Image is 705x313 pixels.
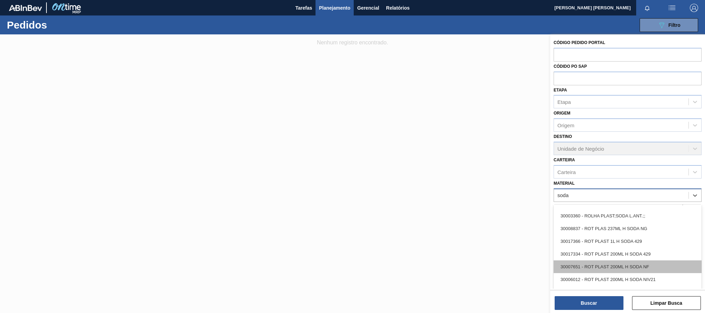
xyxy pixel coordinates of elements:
[557,169,576,175] div: Carteira
[554,64,587,69] label: Códido PO SAP
[554,286,702,299] div: 30007874 - ROT PLAST 237ML H SODA NF
[554,181,575,186] label: Material
[554,209,702,222] div: 30003360 - ROLHA PLAST;SODA L.ANT.;;
[9,5,42,11] img: TNhmsLtSVTkK8tSr43FrP2fwEKptu5GPRR3wAAAABJRU5ErkJggg==
[640,18,698,32] button: Filtro
[295,4,312,12] span: Tarefas
[554,158,575,162] label: Carteira
[319,4,350,12] span: Planejamento
[7,21,111,29] h1: Pedidos
[554,111,570,116] label: Origem
[669,22,681,28] span: Filtro
[357,4,379,12] span: Gerencial
[554,260,702,273] div: 30007651 - ROT PLAST 200ML H SODA NF
[636,3,658,13] button: Notificações
[554,134,572,139] label: Destino
[554,273,702,286] div: 30006012 - ROT PLAST 200ML H SODA NIV21
[554,248,702,260] div: 30017334 - ROT PLAST 200ML H SODA 429
[557,122,574,128] div: Origem
[668,4,676,12] img: userActions
[554,40,605,45] label: Código Pedido Portal
[554,88,567,93] label: Etapa
[557,99,571,105] div: Etapa
[386,4,409,12] span: Relatórios
[554,222,702,235] div: 30008837 - ROT PLAS 237ML H SODA NG
[690,4,698,12] img: Logout
[554,235,702,248] div: 30017366 - ROT PLAST 1L H SODA 429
